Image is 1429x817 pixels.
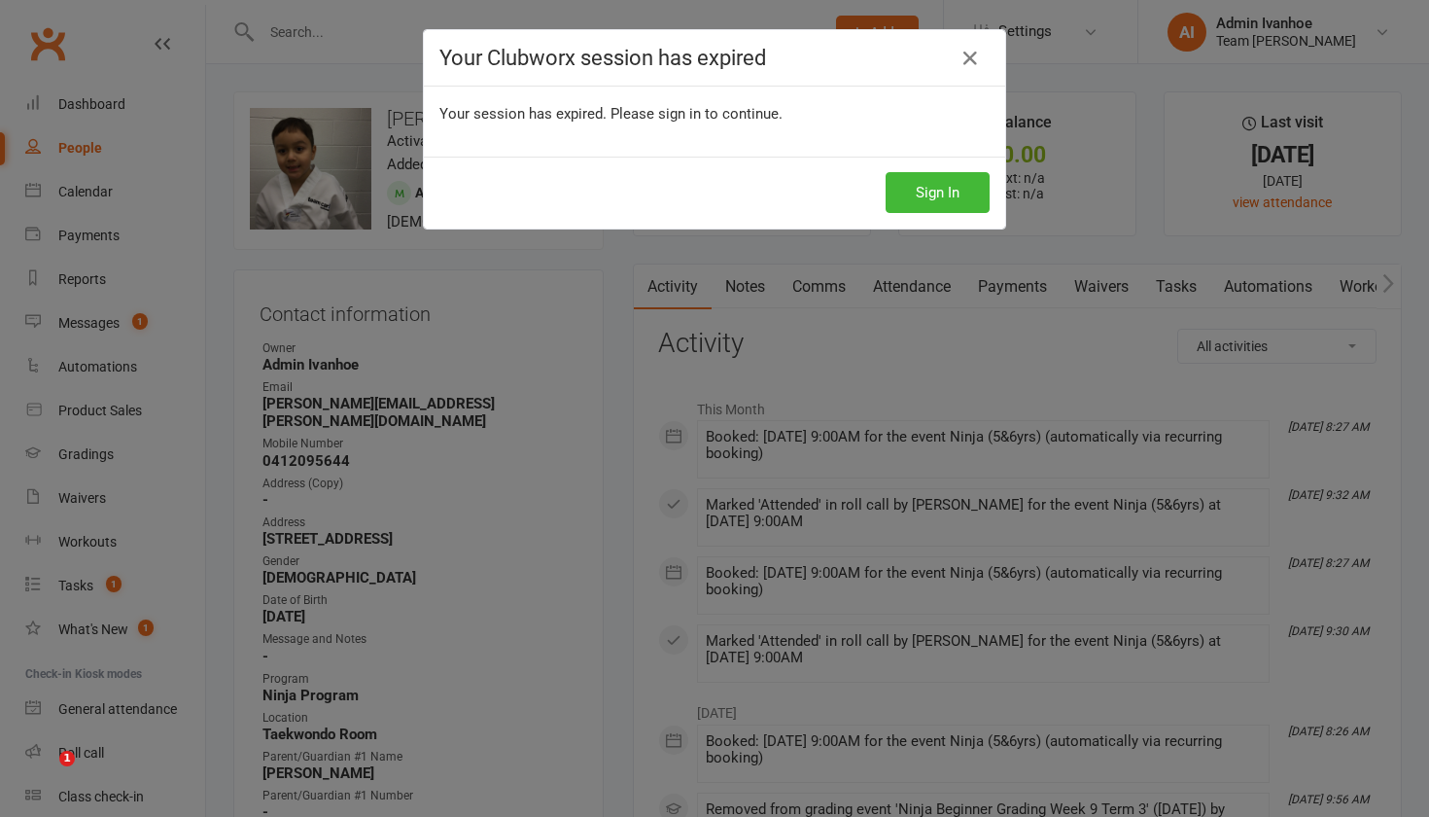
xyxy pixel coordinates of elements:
span: Your session has expired. Please sign in to continue. [439,105,783,123]
span: 1 [59,751,75,766]
button: Sign In [886,172,990,213]
h4: Your Clubworx session has expired [439,46,990,70]
iframe: Intercom live chat [19,751,66,798]
a: Close [955,43,986,74]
